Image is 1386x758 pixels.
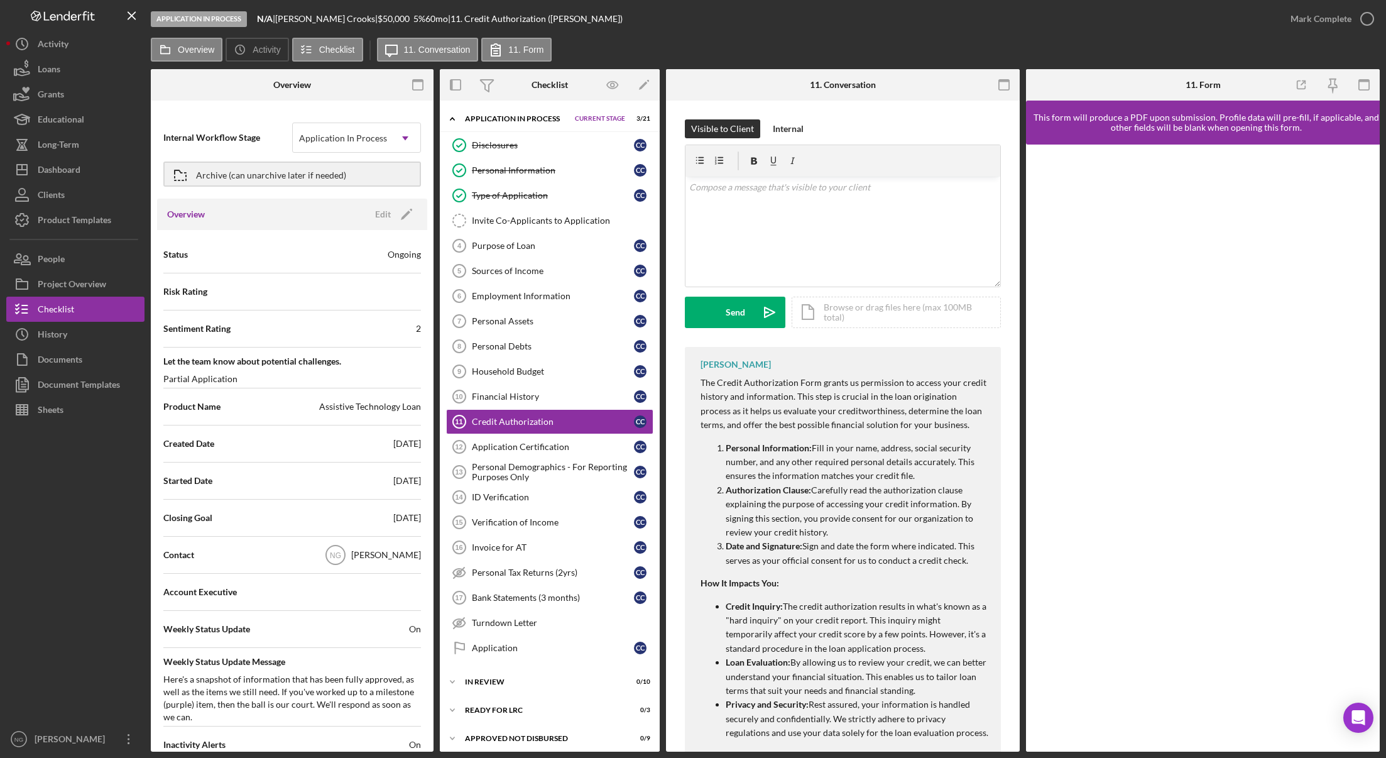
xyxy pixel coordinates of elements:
div: Employment Information [472,291,634,301]
div: Credit Authorization [472,417,634,427]
tspan: 6 [457,292,461,300]
div: C C [634,491,647,503]
div: Application In Process [151,11,247,27]
div: [DATE] [393,475,421,487]
strong: Loan Evaluation: [726,657,790,667]
iframe: Lenderfit form [1039,157,1368,739]
a: 15Verification of IncomeCC [446,510,653,535]
div: Invite Co-Applicants to Application [472,216,653,226]
div: Visible to Client [691,119,754,138]
span: Inactivity Alerts [163,739,226,751]
div: 60 mo [425,14,448,24]
div: C C [634,340,647,353]
div: Personal Information [472,165,634,175]
div: Household Budget [472,366,634,376]
span: Weekly Status Update [163,623,250,635]
div: [PERSON_NAME] [701,360,771,370]
div: 3 / 21 [628,115,650,123]
div: Partial Application [163,373,237,385]
div: 11. Form [1186,80,1221,90]
a: 11Credit AuthorizationCC [446,409,653,434]
div: Personal Debts [472,341,634,351]
div: Bank Statements (3 months) [472,593,634,603]
div: Verification of Income [472,517,634,527]
div: C C [634,415,647,428]
button: Overview [151,38,222,62]
div: Overview [273,80,311,90]
span: Sentiment Rating [163,322,231,335]
a: Personal InformationCC [446,158,653,183]
div: Application [472,643,634,653]
button: Checklist [292,38,363,62]
p: By allowing us to review your credit, we can better understand your financial situation. This ena... [726,656,988,698]
div: C C [634,265,647,277]
tspan: 7 [457,317,461,325]
div: [DATE] [393,437,421,450]
span: On [409,623,421,635]
div: Ongoing [388,248,421,261]
span: Closing Goal [163,512,212,524]
div: Disclosures [472,140,634,150]
div: 11. Conversation [810,80,876,90]
div: Personal Demographics - For Reporting Purposes Only [472,462,634,482]
a: ApplicationCC [446,635,653,661]
span: Risk Rating [163,285,207,298]
div: Type of Application [472,190,634,200]
a: Turndown Letter [446,610,653,635]
div: Ready for LRC [465,706,619,714]
div: Here's a snapshot of information that has been fully approved, as well as the items we still need... [163,673,421,723]
div: 0 / 9 [628,735,650,742]
a: 10Financial HistoryCC [446,384,653,409]
tspan: 10 [455,393,462,400]
span: Account Executive [163,586,237,598]
p: Carefully read the authorization clause explaining the purpose of accessing your credit informati... [726,483,988,540]
span: Created Date [163,437,214,450]
div: C C [634,441,647,453]
div: Archive (can unarchive later if needed) [196,163,346,185]
tspan: 16 [455,544,462,551]
div: Open Intercom Messenger [1343,703,1373,733]
div: C C [634,642,647,654]
tspan: 13 [455,468,462,476]
div: 0 / 10 [628,678,650,686]
p: Rest assured, your information is handled securely and confidentially. We strictly adhere to priv... [726,698,988,740]
h3: Overview [167,208,205,221]
tspan: 15 [455,519,462,526]
a: Personal Tax Returns (2yrs)CC [446,560,653,585]
tspan: 12 [455,443,462,451]
span: Current Stage [575,115,625,123]
div: 5 % [413,14,425,24]
a: 8Personal DebtsCC [446,334,653,359]
div: Checklist [532,80,568,90]
div: Edit [375,205,391,224]
div: | 11. Credit Authorization ([PERSON_NAME]) [448,14,623,24]
div: C C [634,466,647,478]
button: 11. Form [481,38,552,62]
div: Send [726,297,745,328]
tspan: 5 [457,267,461,275]
div: [PERSON_NAME] Crooks | [275,14,378,24]
label: 11. Conversation [404,45,471,55]
tspan: 9 [457,368,461,375]
div: C C [634,139,647,151]
span: Started Date [163,475,212,487]
span: Let the team know about potential challenges. [163,355,421,368]
tspan: 8 [457,343,461,350]
div: C C [634,541,647,554]
strong: Personal Information: [726,442,812,453]
a: 14ID VerificationCC [446,485,653,510]
a: 4Purpose of LoanCC [446,233,653,258]
a: Invite Co-Applicants to Application [446,208,653,233]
